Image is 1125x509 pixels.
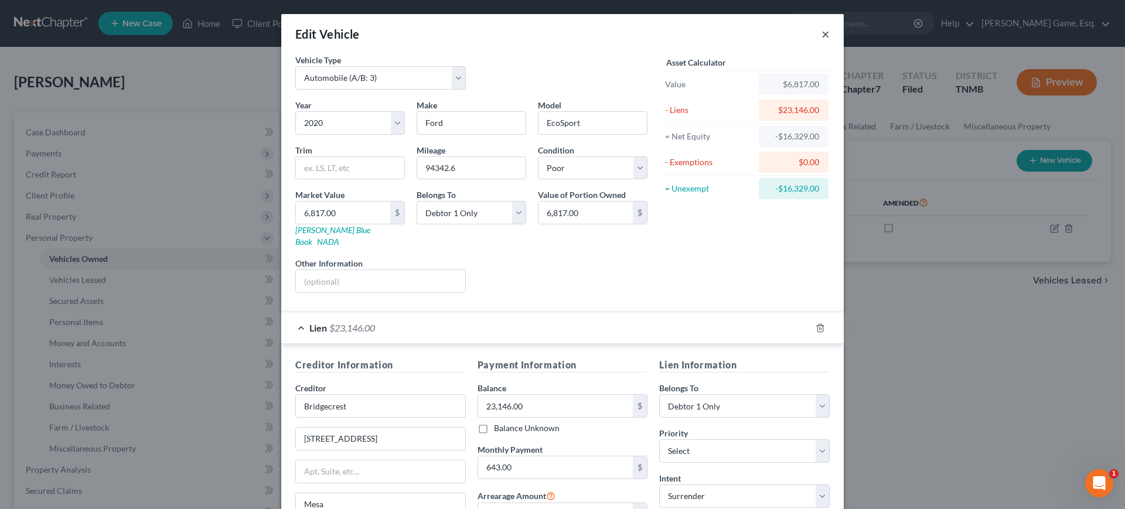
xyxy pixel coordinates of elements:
input: Apt, Suite, etc... [296,460,465,483]
div: - Liens [665,104,754,116]
h5: Creditor Information [295,358,466,373]
span: Belongs To [659,383,698,393]
div: Edit Vehicle [295,26,360,42]
span: Creditor [295,383,326,393]
iframe: Intercom live chat [1085,469,1113,497]
span: $23,146.00 [329,322,375,333]
a: NADA [317,237,339,247]
input: ex. LS, LT, etc [296,157,404,179]
label: Balance Unknown [494,422,560,434]
input: -- [417,157,526,179]
span: Priority [659,428,688,438]
div: $ [633,456,647,479]
h5: Lien Information [659,358,830,373]
label: Intent [659,472,681,484]
input: 0.00 [538,201,633,224]
div: $ [633,201,647,224]
div: -$16,329.00 [768,131,819,142]
label: Monthly Payment [478,443,543,456]
button: × [821,27,830,41]
h5: Payment Information [478,358,648,373]
span: Lien [309,322,327,333]
label: Arrearage Amount [478,488,555,503]
input: 0.00 [478,395,633,417]
input: 0.00 [478,456,633,479]
div: - Exemptions [665,156,754,168]
label: Value of Portion Owned [538,189,626,201]
label: Model [538,99,561,111]
div: -$16,329.00 [768,183,819,194]
div: $23,146.00 [768,104,819,116]
label: Balance [478,382,506,394]
label: Mileage [417,144,445,156]
div: $6,817.00 [768,78,819,90]
div: Value [665,78,754,90]
div: $ [390,201,404,224]
div: $0.00 [768,156,819,168]
label: Market Value [295,189,345,201]
input: Search creditor by name... [295,394,466,418]
div: = Unexempt [665,183,754,194]
div: = Net Equity [665,131,754,142]
span: 1 [1109,469,1119,479]
label: Trim [295,144,312,156]
label: Vehicle Type [295,54,341,66]
a: [PERSON_NAME] Blue Book [295,225,370,247]
input: (optional) [296,270,465,292]
input: Enter address... [296,428,465,450]
input: 0.00 [296,201,390,224]
label: Year [295,99,312,111]
div: $ [633,395,647,417]
span: Belongs To [417,190,456,200]
label: Condition [538,144,574,156]
label: Asset Calculator [666,56,726,69]
input: ex. Altima [538,112,647,134]
label: Other Information [295,257,363,269]
span: Make [417,100,437,110]
input: ex. Nissan [417,112,526,134]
